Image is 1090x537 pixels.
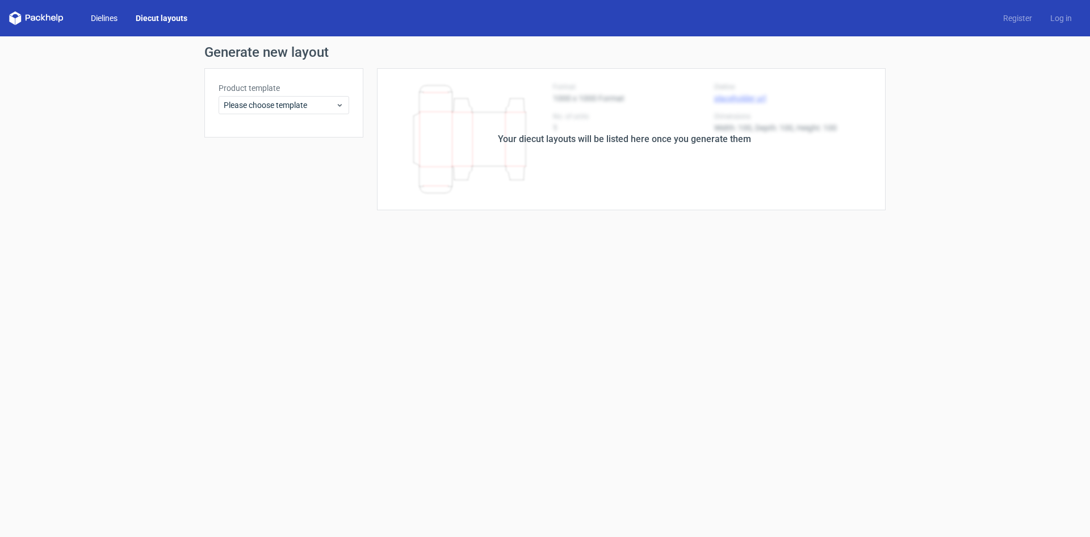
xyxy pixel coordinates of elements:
[994,13,1041,24] a: Register
[498,132,751,146] div: Your diecut layouts will be listed here once you generate them
[204,45,886,59] h1: Generate new layout
[127,13,196,24] a: Diecut layouts
[224,99,336,111] span: Please choose template
[82,13,127,24] a: Dielines
[1041,13,1081,24] a: Log in
[219,82,349,94] label: Product template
